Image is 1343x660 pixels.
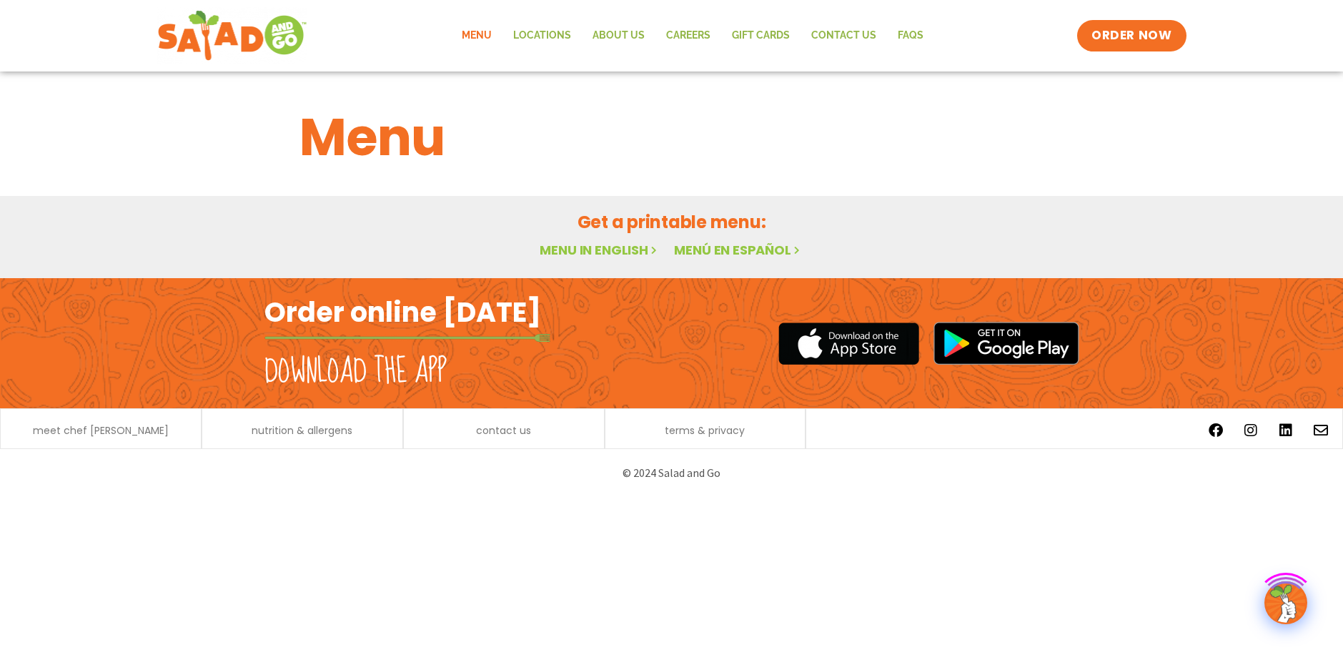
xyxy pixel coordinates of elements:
h2: Get a printable menu: [299,210,1044,235]
a: terms & privacy [665,425,745,435]
span: ORDER NOW [1091,27,1171,44]
h1: Menu [299,99,1044,176]
p: © 2024 Salad and Go [272,463,1072,483]
img: google_play [933,322,1079,365]
a: Careers [655,19,721,52]
a: ORDER NOW [1077,20,1186,51]
h2: Download the app [264,352,447,392]
img: appstore [778,320,919,367]
a: Menú en español [674,241,803,259]
h2: Order online [DATE] [264,295,541,330]
a: Locations [502,19,582,52]
a: nutrition & allergens [252,425,352,435]
img: new-SAG-logo-768×292 [157,7,308,64]
a: Menu in English [540,241,660,259]
nav: Menu [451,19,934,52]
a: GIFT CARDS [721,19,801,52]
a: FAQs [887,19,934,52]
a: About Us [582,19,655,52]
a: meet chef [PERSON_NAME] [33,425,169,435]
a: Menu [451,19,502,52]
a: Contact Us [801,19,887,52]
a: contact us [476,425,531,435]
img: fork [264,334,550,342]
